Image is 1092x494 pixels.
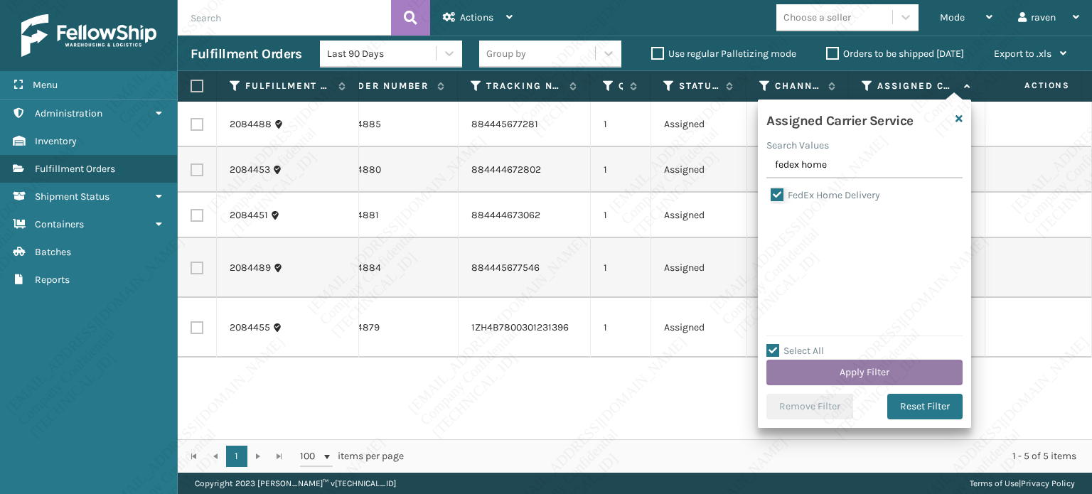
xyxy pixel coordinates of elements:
[591,238,651,298] td: 1
[940,11,965,23] span: Mode
[327,46,437,61] div: Last 90 Days
[35,107,102,119] span: Administration
[619,80,623,92] label: Quantity
[471,321,569,333] a: 1ZH4B7800301231396
[747,298,850,358] td: AMAZOWA-DS [DOMAIN_NAME] Dropship
[591,102,651,147] td: 1
[230,261,271,275] a: 2084489
[315,238,459,298] td: SO2444884
[35,190,109,203] span: Shipment Status
[747,193,850,238] td: CSNSMA Wayfair
[226,446,247,467] a: 1
[486,80,562,92] label: Tracking Number
[35,135,77,147] span: Inventory
[315,193,459,238] td: SO2444881
[35,218,84,230] span: Containers
[771,189,880,201] label: FedEx Home Delivery
[230,321,270,335] a: 2084455
[766,360,963,385] button: Apply Filter
[230,117,272,131] a: 2084488
[747,147,850,193] td: CSNSMA Wayfair
[1021,478,1075,488] a: Privacy Policy
[315,102,459,147] td: SO2444885
[486,46,526,61] div: Group by
[651,238,747,298] td: Assigned
[591,298,651,358] td: 1
[591,147,651,193] td: 1
[747,238,850,298] td: WALMART Wal-Mart.com-[PERSON_NAME]
[651,193,747,238] td: Assigned
[766,394,853,419] button: Remove Filter
[651,147,747,193] td: Assigned
[775,80,821,92] label: Channel
[343,80,430,92] label: Order Number
[471,262,540,274] a: 884445677546
[980,74,1078,97] span: Actions
[230,208,268,222] a: 2084451
[766,108,914,129] h4: Assigned Carrier Service
[783,10,851,25] div: Choose a seller
[35,163,115,175] span: Fulfillment Orders
[591,193,651,238] td: 1
[766,345,824,357] label: Select All
[994,48,1051,60] span: Export to .xls
[679,80,719,92] label: Status
[300,449,321,463] span: 100
[651,298,747,358] td: Assigned
[230,163,270,177] a: 2084453
[826,48,964,60] label: Orders to be shipped [DATE]
[471,163,541,176] a: 884444672802
[195,473,396,494] p: Copyright 2023 [PERSON_NAME]™ v [TECHNICAL_ID]
[35,246,71,258] span: Batches
[460,11,493,23] span: Actions
[471,118,538,130] a: 884445677281
[191,45,301,63] h3: Fulfillment Orders
[970,473,1075,494] div: |
[747,102,850,147] td: HODEGA Home [DOMAIN_NAME]
[21,14,156,57] img: logo
[766,138,829,153] label: Search Values
[887,394,963,419] button: Reset Filter
[651,102,747,147] td: Assigned
[315,298,459,358] td: SO2444879
[970,478,1019,488] a: Terms of Use
[651,48,796,60] label: Use regular Palletizing mode
[245,80,331,92] label: Fulfillment Order Id
[424,449,1076,463] div: 1 - 5 of 5 items
[471,209,540,221] a: 884444673062
[315,147,459,193] td: SO2444880
[300,446,404,467] span: items per page
[33,79,58,91] span: Menu
[35,274,70,286] span: Reports
[877,80,957,92] label: Assigned Carrier Service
